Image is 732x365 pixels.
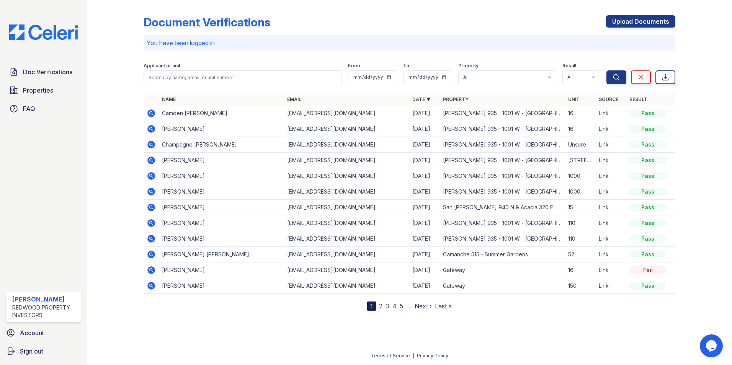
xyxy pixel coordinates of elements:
label: Applicant or unit [144,63,180,69]
td: 110 [565,231,596,247]
td: Gateway [440,278,565,294]
td: [PERSON_NAME] 935 - 1001 W - [GEOGRAPHIC_DATA] Apartments [440,184,565,200]
td: [DATE] [409,137,440,153]
td: San [PERSON_NAME] 940 N & Acacia 320 E [440,200,565,215]
td: Link [596,153,626,168]
td: Link [596,231,626,247]
a: Account [3,325,84,341]
span: Doc Verifications [23,67,72,77]
a: Sign out [3,344,84,359]
div: Pass [629,188,666,196]
label: To [403,63,409,69]
td: [PERSON_NAME] [159,231,284,247]
td: [PERSON_NAME] [159,121,284,137]
td: [EMAIL_ADDRESS][DOMAIN_NAME] [284,278,409,294]
div: Pass [629,172,666,180]
a: FAQ [6,101,81,116]
td: [EMAIL_ADDRESS][DOMAIN_NAME] [284,106,409,121]
a: Properties [6,83,81,98]
td: [PERSON_NAME] [159,184,284,200]
td: Camanche 515 - Summer Gardens [440,247,565,262]
iframe: chat widget [700,334,724,357]
input: Search by name, email, or unit number [144,70,342,84]
td: [PERSON_NAME] [159,215,284,231]
a: Email [287,96,301,102]
a: 5 [400,302,403,310]
a: 2 [379,302,382,310]
div: Pass [629,204,666,211]
td: [EMAIL_ADDRESS][DOMAIN_NAME] [284,137,409,153]
a: Unit [568,96,580,102]
td: [DATE] [409,184,440,200]
div: Pass [629,125,666,133]
td: Link [596,262,626,278]
div: Fail [629,266,666,274]
td: 1000 [565,168,596,184]
td: [PERSON_NAME] 935 - 1001 W - [GEOGRAPHIC_DATA] Apartments [440,168,565,184]
td: [EMAIL_ADDRESS][DOMAIN_NAME] [284,184,409,200]
td: 16 [565,262,596,278]
label: From [348,63,360,69]
td: Unsure [565,137,596,153]
td: [STREET_ADDRESS][PERSON_NAME] [565,153,596,168]
div: Pass [629,109,666,117]
div: 1 [367,301,376,311]
td: Link [596,184,626,200]
a: Property [443,96,469,102]
td: [DATE] [409,153,440,168]
td: [DATE] [409,247,440,262]
td: [DATE] [409,278,440,294]
td: Link [596,137,626,153]
td: [EMAIL_ADDRESS][DOMAIN_NAME] [284,153,409,168]
div: Document Verifications [144,15,270,29]
td: Link [596,200,626,215]
td: [EMAIL_ADDRESS][DOMAIN_NAME] [284,215,409,231]
td: 16 [565,106,596,121]
div: Pass [629,141,666,148]
span: Sign out [20,347,43,356]
div: Pass [629,219,666,227]
td: Gateway [440,262,565,278]
a: Result [629,96,647,102]
a: Privacy Policy [417,353,448,358]
div: [PERSON_NAME] [12,295,78,304]
a: Upload Documents [606,15,675,28]
td: [DATE] [409,106,440,121]
td: [EMAIL_ADDRESS][DOMAIN_NAME] [284,262,409,278]
a: 3 [386,302,389,310]
td: [PERSON_NAME] 935 - 1001 W - [GEOGRAPHIC_DATA] Apartments [440,121,565,137]
td: Link [596,215,626,231]
label: Result [562,63,577,69]
div: Redwood Property Investors [12,304,78,319]
a: Name [162,96,176,102]
label: Property [458,63,479,69]
td: [PERSON_NAME] 935 - 1001 W - [GEOGRAPHIC_DATA] Apartments [440,231,565,247]
td: [PERSON_NAME] 935 - 1001 W - [GEOGRAPHIC_DATA] Apartments [440,215,565,231]
td: Champagne [PERSON_NAME] [159,137,284,153]
div: Pass [629,156,666,164]
td: [PERSON_NAME] [PERSON_NAME] [159,247,284,262]
td: Camden [PERSON_NAME] [159,106,284,121]
span: FAQ [23,104,35,113]
span: … [406,301,412,311]
td: [EMAIL_ADDRESS][DOMAIN_NAME] [284,168,409,184]
td: [DATE] [409,121,440,137]
td: 1000 [565,184,596,200]
div: Pass [629,235,666,243]
td: 150 [565,278,596,294]
td: Link [596,121,626,137]
td: [EMAIL_ADDRESS][DOMAIN_NAME] [284,121,409,137]
td: [PERSON_NAME] [159,262,284,278]
td: [DATE] [409,231,440,247]
td: [PERSON_NAME] [159,153,284,168]
td: Link [596,278,626,294]
span: Properties [23,86,53,95]
td: [EMAIL_ADDRESS][DOMAIN_NAME] [284,247,409,262]
a: Terms of Service [371,353,410,358]
img: CE_Logo_Blue-a8612792a0a2168367f1c8372b55b34899dd931a85d93a1a3d3e32e68fde9ad4.png [3,24,84,40]
td: Link [596,247,626,262]
span: Account [20,328,44,337]
div: | [413,353,414,358]
td: [PERSON_NAME] 935 - 1001 W - [GEOGRAPHIC_DATA] Apartments [440,106,565,121]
